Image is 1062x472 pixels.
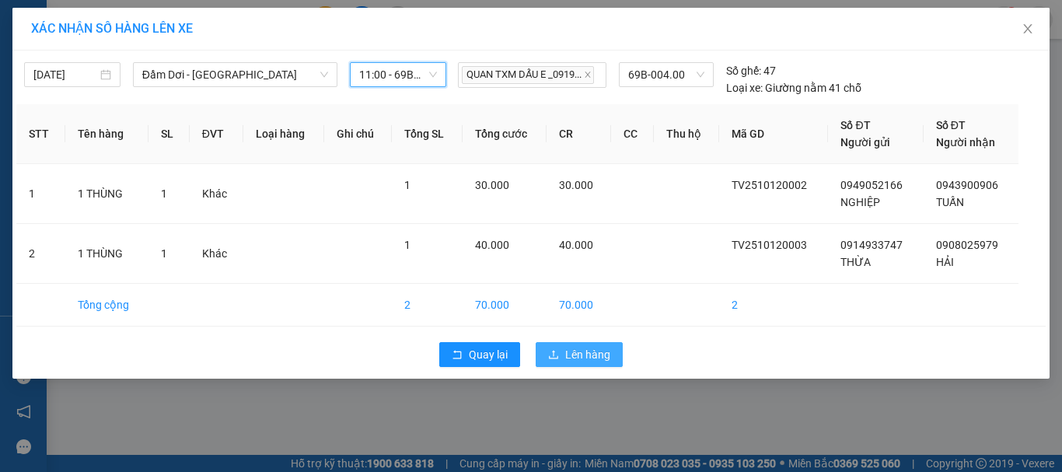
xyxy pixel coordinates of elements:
[547,284,611,327] td: 70.000
[7,97,175,157] b: GỬI : Văn phòng [PERSON_NAME]
[89,37,102,50] span: environment
[936,136,995,149] span: Người nhận
[392,284,463,327] td: 2
[65,284,148,327] td: Tổng cộng
[732,179,807,191] span: TV2510120002
[840,136,890,149] span: Người gửi
[547,104,611,164] th: CR
[726,79,861,96] div: Giường nằm 41 chỗ
[462,66,594,84] span: QUAN TXM DẤU E _0919...
[548,349,559,362] span: upload
[243,104,324,164] th: Loại hàng
[936,239,998,251] span: 0908025979
[148,104,189,164] th: SL
[190,164,244,224] td: Khác
[475,179,509,191] span: 30.000
[404,179,410,191] span: 1
[463,104,547,164] th: Tổng cước
[463,284,547,327] td: 70.000
[726,62,761,79] span: Số ghế:
[190,224,244,284] td: Khác
[559,239,593,251] span: 40.000
[628,63,704,86] span: 69B-004.00
[16,104,65,164] th: STT
[1022,23,1034,35] span: close
[719,284,829,327] td: 2
[324,104,392,164] th: Ghi chú
[65,104,148,164] th: Tên hàng
[936,196,964,208] span: TUẤN
[65,224,148,284] td: 1 THÙNG
[840,179,903,191] span: 0949052166
[475,239,509,251] span: 40.000
[452,349,463,362] span: rollback
[469,346,508,363] span: Quay lại
[359,63,437,86] span: 11:00 - 69B-004.00
[7,54,296,73] li: 02839.63.63.63
[726,79,763,96] span: Loại xe:
[33,66,97,83] input: 12/10/2025
[16,164,65,224] td: 1
[392,104,463,164] th: Tổng SL
[840,119,870,131] span: Số ĐT
[936,179,998,191] span: 0943900906
[565,346,610,363] span: Lên hàng
[840,256,871,268] span: THỪA
[16,224,65,284] td: 2
[1006,8,1050,51] button: Close
[840,196,880,208] span: NGHIỆP
[936,256,954,268] span: HẢI
[936,119,966,131] span: Số ĐT
[559,179,593,191] span: 30.000
[840,239,903,251] span: 0914933747
[404,239,410,251] span: 1
[190,104,244,164] th: ĐVT
[65,164,148,224] td: 1 THÙNG
[719,104,829,164] th: Mã GD
[320,70,329,79] span: down
[654,104,719,164] th: Thu hộ
[732,239,807,251] span: TV2510120003
[161,247,167,260] span: 1
[31,21,193,36] span: XÁC NHẬN SỐ HÀNG LÊN XE
[726,62,776,79] div: 47
[142,63,328,86] span: Đầm Dơi - Sài Gòn
[161,187,167,200] span: 1
[611,104,654,164] th: CC
[89,57,102,69] span: phone
[89,10,220,30] b: [PERSON_NAME]
[536,342,623,367] button: uploadLên hàng
[439,342,520,367] button: rollbackQuay lại
[7,34,296,54] li: 85 [PERSON_NAME]
[584,71,592,79] span: close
